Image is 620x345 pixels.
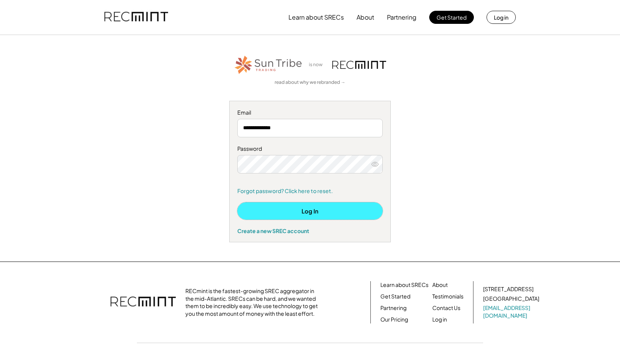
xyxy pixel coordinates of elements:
button: Learn about SRECs [288,10,344,25]
img: recmint-logotype%403x.png [104,4,168,30]
a: Get Started [380,293,410,300]
a: read about why we rebranded → [275,79,345,86]
button: Log in [487,11,516,24]
a: Our Pricing [380,316,408,323]
img: recmint-logotype%403x.png [110,289,176,316]
a: Contact Us [432,304,460,312]
div: Password [237,145,383,153]
button: Log In [237,202,383,220]
div: [GEOGRAPHIC_DATA] [483,295,539,303]
a: Learn about SRECs [380,281,428,289]
img: recmint-logotype%403x.png [332,61,386,69]
button: Get Started [429,11,474,24]
div: Create a new SREC account [237,227,383,234]
img: STT_Horizontal_Logo%2B-%2BColor.png [234,54,303,75]
div: Email [237,109,383,117]
div: is now [307,62,328,68]
a: Partnering [380,304,407,312]
button: About [357,10,374,25]
div: [STREET_ADDRESS] [483,285,533,293]
a: Log in [432,316,447,323]
button: Partnering [387,10,417,25]
a: Forgot password? Click here to reset. [237,187,383,195]
div: RECmint is the fastest-growing SREC aggregator in the mid-Atlantic. SRECs can be hard, and we wan... [185,287,322,317]
a: Testimonials [432,293,463,300]
a: About [432,281,448,289]
a: [EMAIL_ADDRESS][DOMAIN_NAME] [483,304,541,319]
